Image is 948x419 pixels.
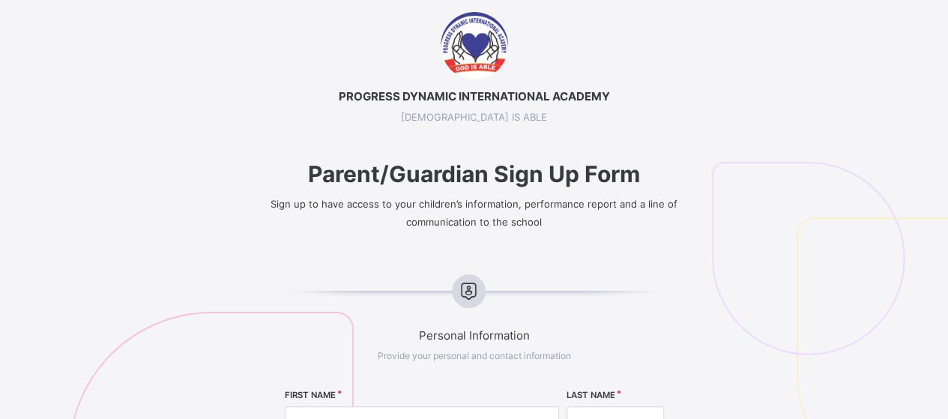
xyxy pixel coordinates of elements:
label: FIRST NAME [285,390,336,400]
span: [DEMOGRAPHIC_DATA] IS ABLE [237,111,711,123]
span: Provide your personal and contact information [378,350,571,361]
span: PROGRESS DYNAMIC INTERNATIONAL ACADEMY [237,89,711,103]
span: Parent/Guardian Sign Up Form [237,160,711,187]
span: Sign up to have access to your children’s information, performance report and a line of communica... [271,198,677,228]
span: Personal Information [237,328,711,343]
label: LAST NAME [567,390,615,400]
